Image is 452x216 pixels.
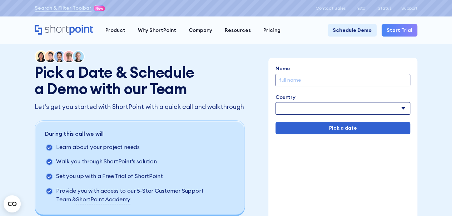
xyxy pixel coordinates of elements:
p: Learn about your project needs [56,143,139,152]
a: Contact Sales [316,6,346,11]
h1: Pick a Date & Schedule a Demo with our Team [35,64,200,97]
form: Demo Form [275,65,410,134]
div: Resources [225,27,251,34]
input: full name [275,74,410,86]
a: Company [182,24,218,37]
div: Pricing [263,27,280,34]
a: Resources [218,24,257,37]
a: Start Trial [382,24,417,37]
a: Support [401,6,417,11]
p: Provide you with access to our 5-Star Customer Support Team & [56,187,214,204]
a: Install [356,6,368,11]
input: Pick a date [275,122,410,134]
label: Name [275,65,410,72]
a: Status [378,6,391,11]
iframe: Chat Widget [416,182,452,216]
a: Home [35,25,93,35]
label: Country [275,93,410,101]
p: Set you up with a Free Trial of ShortPoint [56,172,163,182]
a: ShortPoint Academy [76,195,130,204]
p: Let's get you started with ShortPoint with a quick call and walkthrough [35,102,255,111]
button: Open CMP widget [4,195,21,212]
a: Product [99,24,131,37]
p: Walk you through ShortPoint's solution [56,157,157,167]
a: Why ShortPoint [131,24,182,37]
div: Company [189,27,212,34]
p: During this call we will [45,130,214,138]
a: Schedule Demo [328,24,377,37]
a: Pricing [257,24,287,37]
div: Why ShortPoint [138,27,176,34]
div: Product [105,27,125,34]
a: Search & Filter Toolbar [35,4,91,12]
